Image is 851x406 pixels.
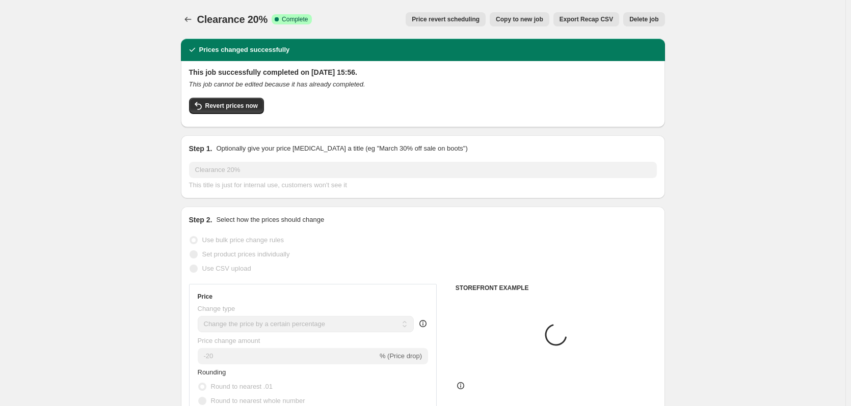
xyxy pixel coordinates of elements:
[189,215,212,225] h2: Step 2.
[380,352,422,360] span: % (Price drop)
[205,102,258,110] span: Revert prices now
[216,143,467,154] p: Optionally give your price [MEDICAL_DATA] a title (eg "March 30% off sale on boots")
[202,250,290,258] span: Set product prices individually
[189,143,212,154] h2: Step 1.
[198,337,260,344] span: Price change amount
[198,348,378,364] input: -15
[198,305,235,312] span: Change type
[216,215,324,225] p: Select how the prices should change
[202,236,284,244] span: Use bulk price change rules
[623,12,664,26] button: Delete job
[202,265,251,272] span: Use CSV upload
[189,98,264,114] button: Revert prices now
[629,15,658,23] span: Delete job
[189,67,657,77] h2: This job successfully completed on [DATE] 15:56.
[456,284,657,292] h6: STOREFRONT EXAMPLE
[418,318,428,329] div: help
[189,80,365,88] i: This job cannot be edited because it has already completed.
[560,15,613,23] span: Export Recap CSV
[490,12,549,26] button: Copy to new job
[211,383,273,390] span: Round to nearest .01
[553,12,619,26] button: Export Recap CSV
[199,45,290,55] h2: Prices changed successfully
[282,15,308,23] span: Complete
[198,293,212,301] h3: Price
[181,12,195,26] button: Price change jobs
[496,15,543,23] span: Copy to new job
[412,15,480,23] span: Price revert scheduling
[198,368,226,376] span: Rounding
[211,397,305,404] span: Round to nearest whole number
[406,12,486,26] button: Price revert scheduling
[197,14,268,25] span: Clearance 20%
[189,181,347,189] span: This title is just for internal use, customers won't see it
[189,162,657,178] input: 30% off holiday sale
